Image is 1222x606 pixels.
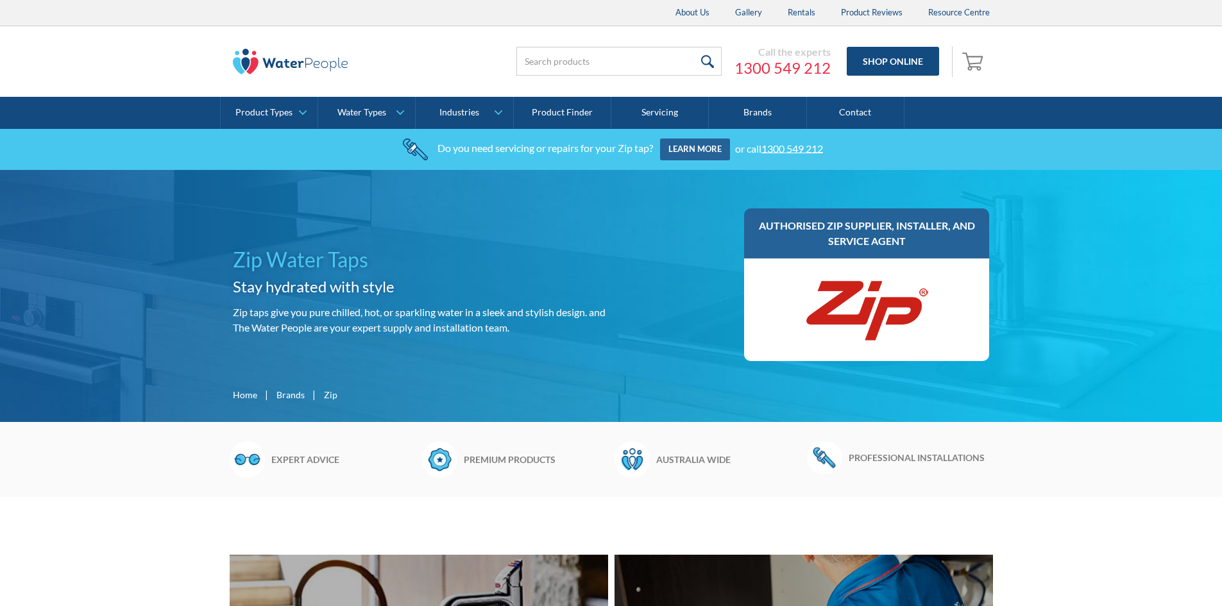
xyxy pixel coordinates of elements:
a: Servicing [611,97,709,129]
img: Zip [802,271,931,348]
h3: Authorised Zip supplier, installer, and service agent [757,218,977,249]
a: Shop Online [847,47,939,76]
a: Industries [416,97,513,129]
a: Home [233,388,257,401]
h6: Premium products [464,453,608,466]
div: Water Types [337,107,386,118]
a: 1300 549 212 [761,142,823,154]
div: or call [735,142,823,154]
a: Learn more [660,139,730,160]
a: Open empty cart [959,46,990,77]
img: Badge [422,441,457,477]
img: The Water People [233,49,348,74]
iframe: podium webchat widget bubble [1094,542,1222,606]
h1: Zip Water Taps [233,244,606,275]
img: Waterpeople Symbol [615,441,650,477]
h6: Expert advice [271,453,416,466]
div: Industries [439,107,479,118]
a: Brands [276,388,305,401]
iframe: podium webchat widget prompt [1004,419,1222,558]
a: Product Finder [514,97,611,129]
a: Water Types [318,97,415,129]
div: | [264,387,270,402]
input: Search products [516,47,722,76]
div: Do you need servicing or repairs for your Zip tap? [437,142,653,154]
a: Brands [709,97,806,129]
div: Call the experts [734,46,831,58]
div: Product Types [235,107,293,118]
div: Zip [324,388,337,401]
img: Glasses [230,441,265,477]
img: Wrench [807,441,842,473]
h2: Stay hydrated with style [233,275,606,298]
a: Contact [807,97,904,129]
h6: Professional installations [849,451,993,464]
a: 1300 549 212 [734,58,831,78]
a: Product Types [221,97,318,129]
h6: Australia wide [656,453,801,466]
p: Zip taps give you pure chilled, hot, or sparkling water in a sleek and stylish design. and The Wa... [233,305,606,335]
img: shopping cart [962,51,987,71]
div: | [311,387,318,402]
